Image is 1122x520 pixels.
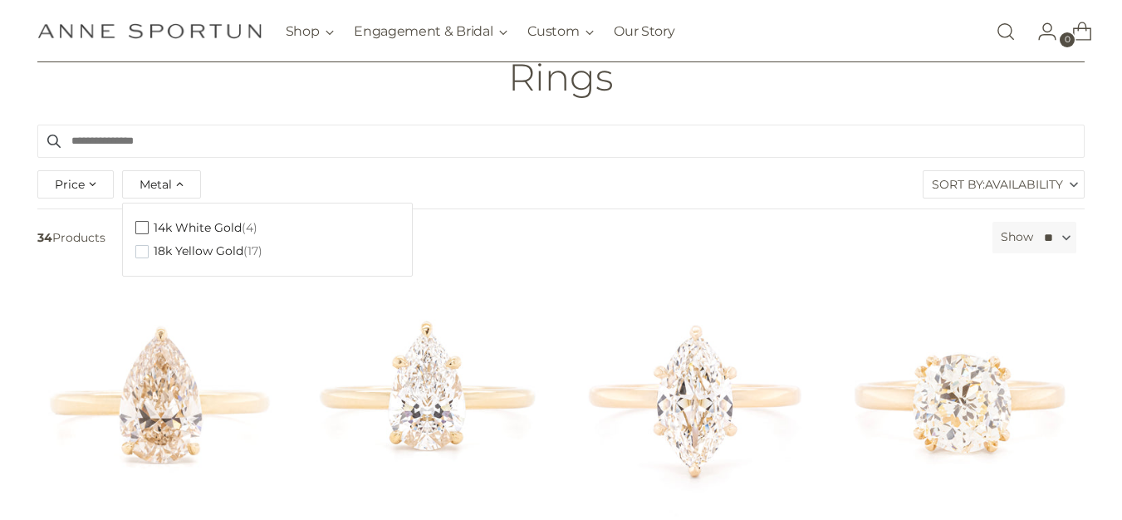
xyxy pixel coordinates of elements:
[989,15,1022,48] a: Open search modal
[1059,15,1092,48] a: Open cart modal
[154,244,243,258] span: 18k Yellow Gold
[140,175,172,194] span: Metal
[286,13,335,50] button: Shop
[135,216,257,240] button: 14k White Gold
[527,13,594,50] button: Custom
[135,239,262,263] button: 18k Yellow Gold
[1024,15,1057,48] a: Go to the account page
[1060,32,1075,47] span: 0
[31,222,987,253] span: Products
[37,230,52,245] b: 34
[37,125,1085,158] input: Search products
[37,23,262,39] a: Anne Sportun Fine Jewellery
[55,175,85,194] span: Price
[243,244,262,258] span: (17)
[354,13,507,50] button: Engagement & Bridal
[154,221,242,235] span: 14k White Gold
[251,16,871,98] h1: One of a Kind Engagement Rings
[985,171,1063,198] span: Availability
[614,13,674,50] a: Our Story
[1001,228,1033,246] label: Show
[242,221,257,235] span: (4)
[924,171,1084,198] label: Sort By:Availability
